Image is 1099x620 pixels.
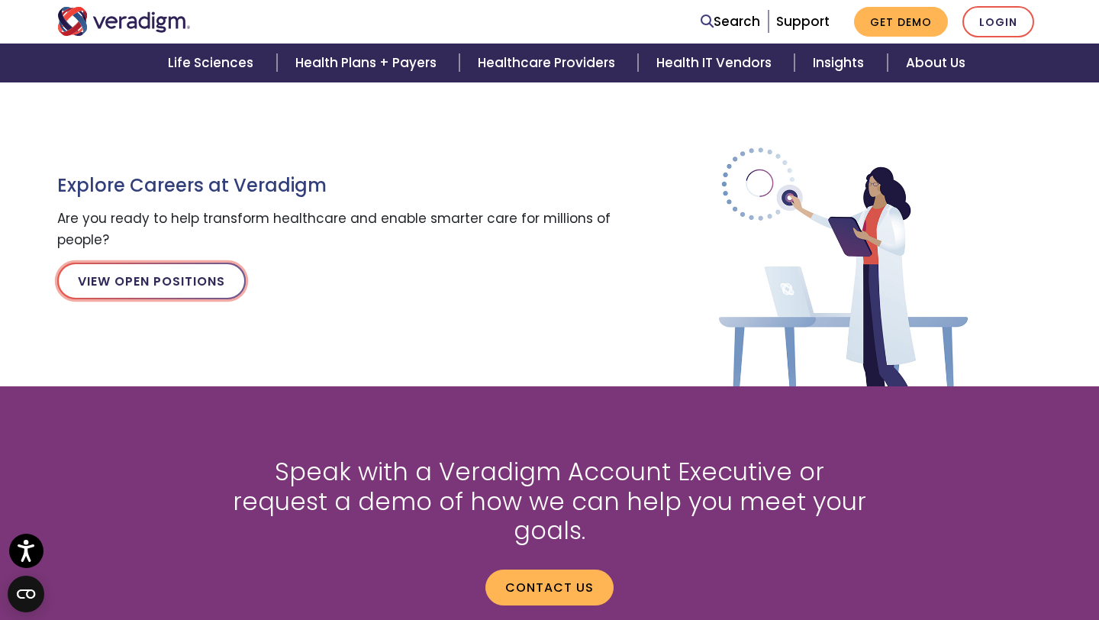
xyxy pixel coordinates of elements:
[8,576,44,612] button: Open CMP widget
[150,44,276,82] a: Life Sciences
[794,44,887,82] a: Insights
[57,175,622,197] h3: Explore Careers at Veradigm
[57,208,622,250] p: Are you ready to help transform healthcare and enable smarter care for millions of people?
[962,6,1034,37] a: Login
[57,263,246,299] a: View Open Positions
[806,510,1081,602] iframe: Drift Chat Widget
[277,44,459,82] a: Health Plans + Payers
[888,44,984,82] a: About Us
[485,570,614,605] a: Contact us
[854,7,948,37] a: Get Demo
[57,7,191,36] img: Veradigm logo
[776,12,830,31] a: Support
[638,44,794,82] a: Health IT Vendors
[701,11,760,32] a: Search
[225,457,874,545] h2: Speak with a Veradigm Account Executive or request a demo of how we can help you meet your goals.
[459,44,638,82] a: Healthcare Providers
